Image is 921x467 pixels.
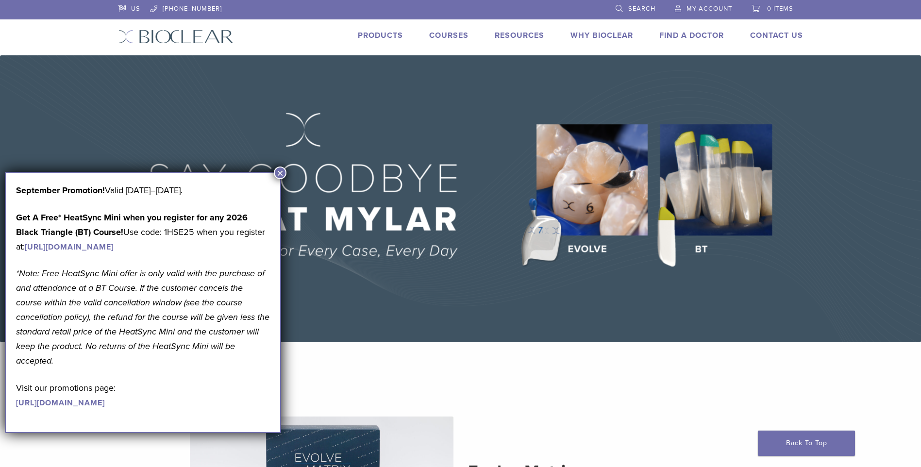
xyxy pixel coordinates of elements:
a: Why Bioclear [570,31,633,40]
p: Valid [DATE]–[DATE]. [16,183,270,198]
span: Search [628,5,655,13]
a: [URL][DOMAIN_NAME] [16,398,105,408]
a: Back To Top [758,431,855,456]
a: [URL][DOMAIN_NAME] [25,242,114,252]
strong: Get A Free* HeatSync Mini when you register for any 2026 Black Triangle (BT) Course! [16,212,248,237]
b: September Promotion! [16,185,105,196]
button: Close [274,167,286,179]
a: Products [358,31,403,40]
img: Bioclear [118,30,234,44]
span: My Account [687,5,732,13]
p: Use code: 1HSE25 when you register at: [16,210,270,254]
p: Visit our promotions page: [16,381,270,410]
a: Contact Us [750,31,803,40]
em: *Note: Free HeatSync Mini offer is only valid with the purchase of and attendance at a BT Course.... [16,268,269,366]
a: Courses [429,31,469,40]
a: Resources [495,31,544,40]
a: Find A Doctor [659,31,724,40]
span: 0 items [767,5,793,13]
